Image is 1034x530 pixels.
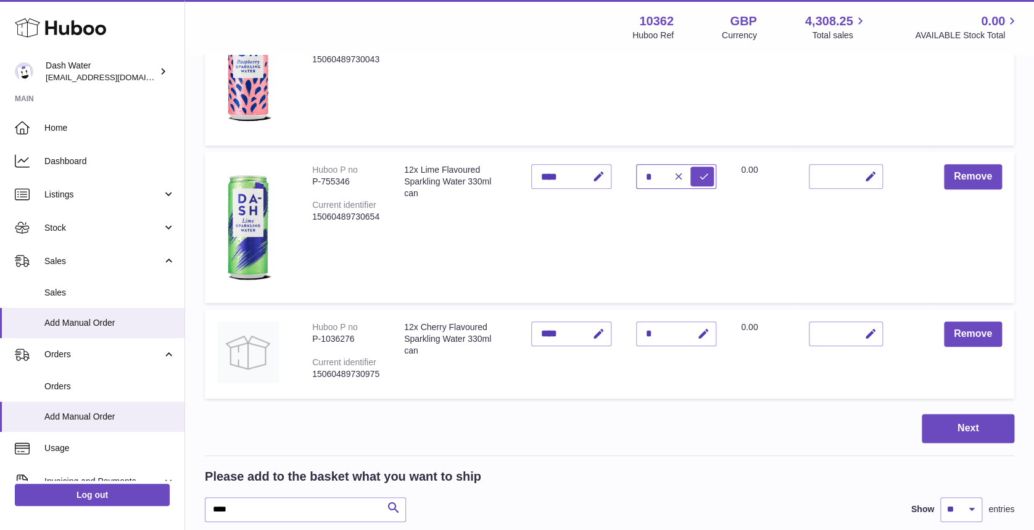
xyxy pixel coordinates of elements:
div: Huboo P no [312,165,358,175]
span: Home [44,122,175,134]
div: P-1036276 [312,333,379,345]
a: Log out [15,484,170,506]
button: Remove [944,321,1002,347]
button: Remove [944,164,1002,189]
span: Add Manual Order [44,411,175,423]
span: 4,308.25 [805,13,853,30]
span: Usage [44,442,175,454]
span: AVAILABLE Stock Total [915,30,1019,41]
div: 15060489730043 [312,54,379,65]
div: Current identifier [312,357,376,367]
div: 15060489730654 [312,211,379,223]
span: Orders [44,381,175,392]
div: Huboo P no [312,322,358,332]
span: 0.00 [741,322,758,332]
div: 15060489730975 [312,368,379,380]
span: Listings [44,189,162,201]
strong: 10362 [639,13,674,30]
div: Current identifier [312,200,376,210]
img: 12x Lime Flavoured Sparkling Water 330ml can [217,164,279,288]
span: [EMAIL_ADDRESS][DOMAIN_NAME] [46,72,181,82]
span: Sales [44,255,162,267]
span: Sales [44,287,175,299]
h2: Please add to the basket what you want to ship [205,468,481,485]
div: P-755346 [312,176,379,188]
img: bea@dash-water.com [15,62,33,81]
td: 12x Cherry Flavoured Sparkling Water 330ml can [392,309,519,399]
span: Invoicing and Payments [44,476,162,487]
span: Total sales [812,30,867,41]
a: 0.00 AVAILABLE Stock Total [915,13,1019,41]
label: Show [911,503,934,515]
span: Add Manual Order [44,317,175,329]
strong: GBP [730,13,756,30]
span: Dashboard [44,155,175,167]
span: entries [988,503,1014,515]
div: Huboo Ref [632,30,674,41]
a: 4,308.25 Total sales [805,13,867,41]
img: 12x Raspberry Flavoured Sparkling Water 330ml can [217,7,279,130]
span: Orders [44,349,162,360]
span: Stock [44,222,162,234]
span: 0.00 [741,165,758,175]
td: 12x Lime Flavoured Sparkling Water 330ml can [392,152,519,303]
span: 0.00 [981,13,1005,30]
div: Currency [722,30,757,41]
div: Dash Water [46,60,157,83]
img: 12x Cherry Flavoured Sparkling Water 330ml can [217,321,279,383]
button: Next [922,414,1014,443]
